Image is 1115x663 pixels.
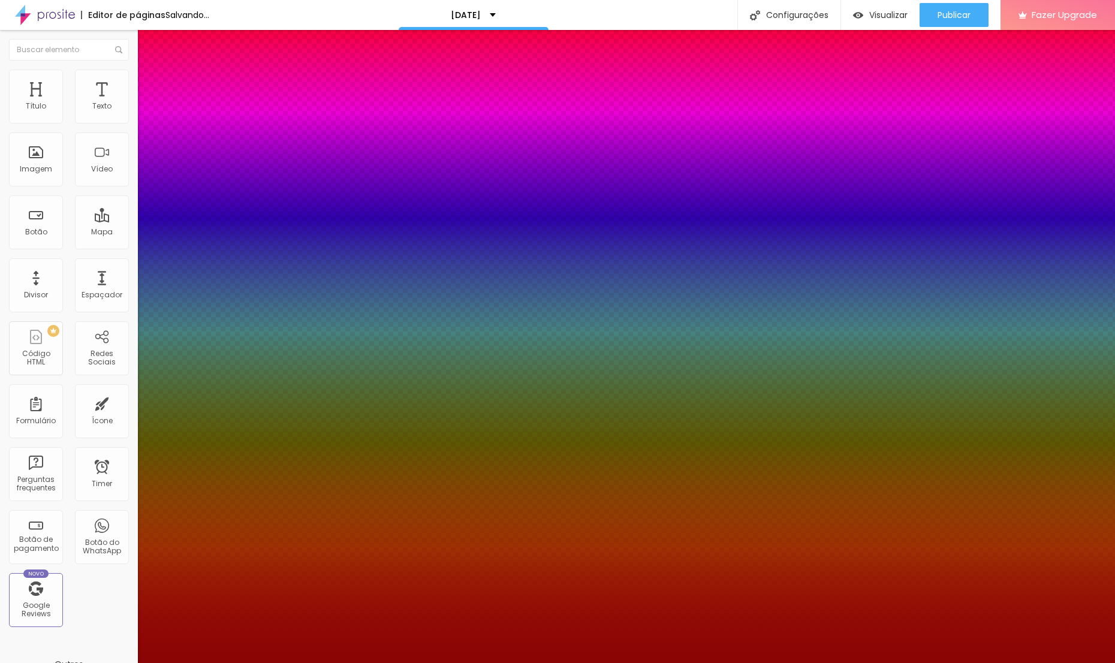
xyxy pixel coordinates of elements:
button: Publicar [920,3,989,27]
div: Texto [92,102,111,110]
img: Icone [750,10,760,20]
div: Imagem [20,165,52,173]
div: Timer [92,480,112,488]
div: Espaçador [82,291,122,299]
div: Google Reviews [12,601,59,619]
p: [DATE] [451,11,481,19]
span: Visualizar [869,10,908,20]
div: Botão do WhatsApp [78,538,125,556]
div: Ícone [92,417,113,425]
div: Novo [23,569,49,578]
div: Vídeo [91,165,113,173]
span: Fazer Upgrade [1032,10,1097,20]
div: Redes Sociais [78,349,125,367]
button: Visualizar [841,3,920,27]
div: Título [26,102,46,110]
img: Icone [115,46,122,53]
div: Divisor [24,291,48,299]
div: Botão [25,228,47,236]
input: Buscar elemento [9,39,129,61]
div: Mapa [91,228,113,236]
div: Formulário [16,417,56,425]
span: Publicar [938,10,971,20]
div: Salvando... [165,11,209,19]
div: Editor de páginas [81,11,165,19]
div: Perguntas frequentes [12,475,59,493]
div: Botão de pagamento [12,535,59,553]
img: view-1.svg [853,10,863,20]
div: Código HTML [12,349,59,367]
